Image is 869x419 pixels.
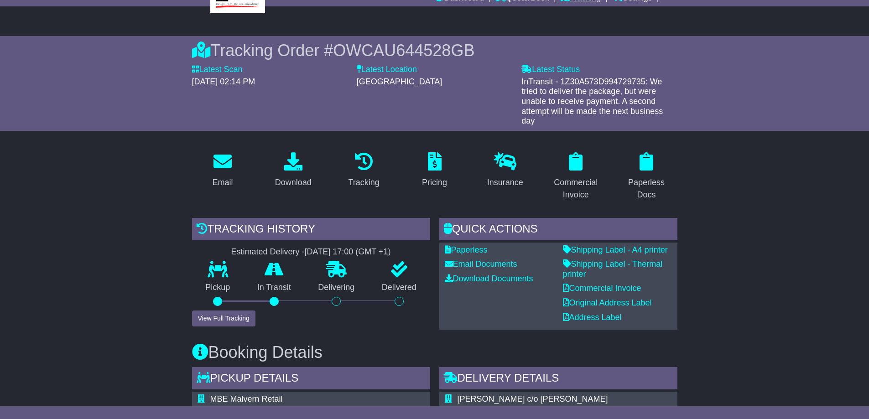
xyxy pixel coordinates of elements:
[244,283,305,293] p: In Transit
[305,283,369,293] p: Delivering
[439,367,677,392] div: Delivery Details
[192,367,430,392] div: Pickup Details
[616,149,677,204] a: Paperless Docs
[348,176,379,189] div: Tracking
[357,65,417,75] label: Latest Location
[445,245,488,254] a: Paperless
[357,77,442,86] span: [GEOGRAPHIC_DATA]
[275,176,312,189] div: Download
[521,65,580,75] label: Latest Status
[439,218,677,243] div: Quick Actions
[563,259,663,279] a: Shipping Label - Thermal printer
[563,284,641,293] a: Commercial Invoice
[305,247,391,257] div: [DATE] 17:00 (GMT +1)
[551,176,601,201] div: Commercial Invoice
[487,176,523,189] div: Insurance
[192,218,430,243] div: Tracking history
[192,283,244,293] p: Pickup
[416,149,453,192] a: Pricing
[481,149,529,192] a: Insurance
[192,310,255,326] button: View Full Tracking
[342,149,385,192] a: Tracking
[445,259,517,269] a: Email Documents
[521,77,663,125] span: InTransit - 1Z30A573D994729735: We tried to deliver the package, but were unable to receive payme...
[192,65,243,75] label: Latest Scan
[422,176,447,189] div: Pricing
[210,394,283,403] span: MBE Malvern Retail
[563,298,652,307] a: Original Address Label
[333,41,474,60] span: OWCAU644528GB
[563,245,668,254] a: Shipping Label - A4 printer
[545,149,607,204] a: Commercial Invoice
[563,313,622,322] a: Address Label
[192,247,430,257] div: Estimated Delivery -
[368,283,430,293] p: Delivered
[192,77,255,86] span: [DATE] 02:14 PM
[192,343,677,362] h3: Booking Details
[458,394,608,403] span: [PERSON_NAME] c/o [PERSON_NAME]
[269,149,317,192] a: Download
[445,274,533,283] a: Download Documents
[212,176,233,189] div: Email
[192,41,677,60] div: Tracking Order #
[622,176,671,201] div: Paperless Docs
[206,149,239,192] a: Email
